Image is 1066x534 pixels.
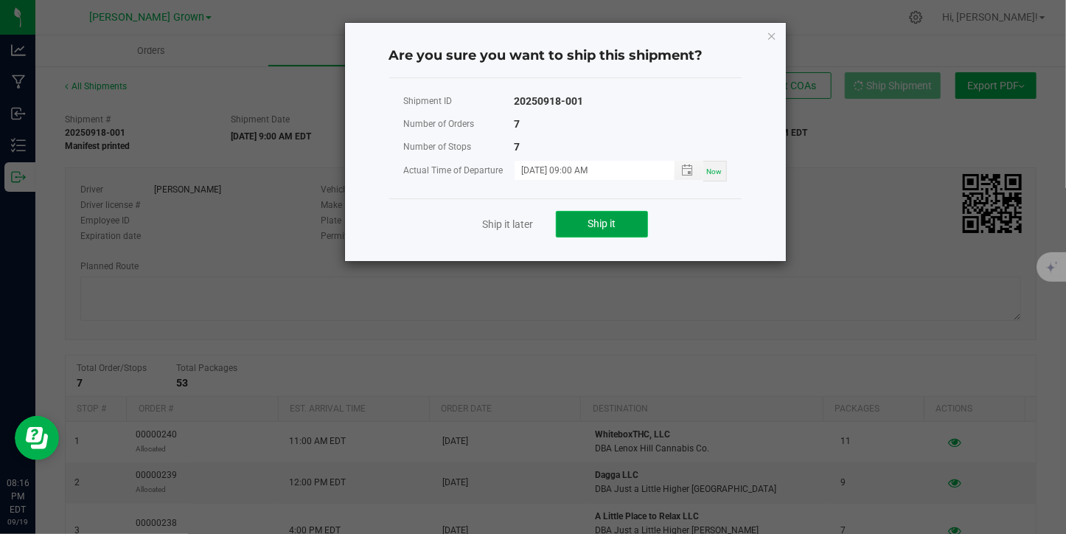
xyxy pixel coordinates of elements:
[404,115,515,133] div: Number of Orders
[404,92,515,111] div: Shipment ID
[588,218,616,229] span: Ship it
[515,138,520,156] div: 7
[515,115,520,133] div: 7
[556,211,648,237] button: Ship it
[404,138,515,156] div: Number of Stops
[515,92,584,111] div: 20250918-001
[483,217,534,232] a: Ship it later
[389,46,742,66] h4: Are you sure you want to ship this shipment?
[404,162,515,180] div: Actual Time of Departure
[515,161,659,179] input: MM/dd/yyyy HH:MM a
[675,161,703,179] span: Toggle popup
[15,416,59,460] iframe: Resource center
[707,167,722,176] span: Now
[767,27,777,44] button: Close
